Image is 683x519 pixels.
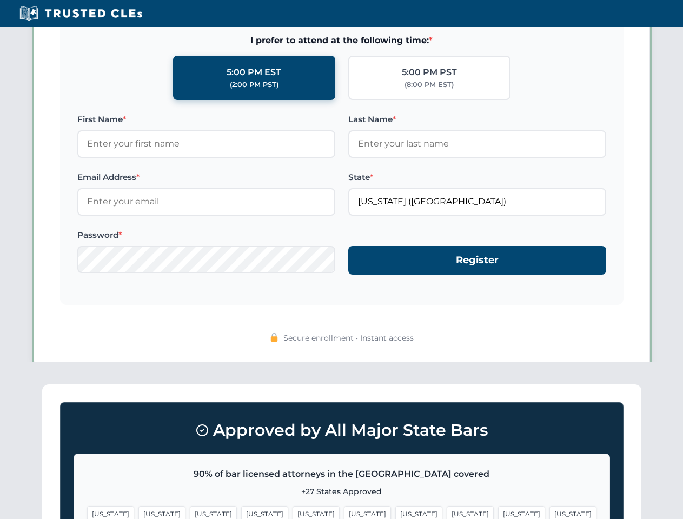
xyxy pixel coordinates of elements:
[16,5,145,22] img: Trusted CLEs
[77,188,335,215] input: Enter your email
[77,130,335,157] input: Enter your first name
[77,229,335,242] label: Password
[87,485,596,497] p: +27 States Approved
[348,246,606,275] button: Register
[348,188,606,215] input: Florida (FL)
[74,416,610,445] h3: Approved by All Major State Bars
[270,333,278,342] img: 🔒
[348,113,606,126] label: Last Name
[283,332,414,344] span: Secure enrollment • Instant access
[227,65,281,79] div: 5:00 PM EST
[77,34,606,48] span: I prefer to attend at the following time:
[230,79,278,90] div: (2:00 PM PST)
[77,171,335,184] label: Email Address
[348,130,606,157] input: Enter your last name
[405,79,454,90] div: (8:00 PM EST)
[402,65,457,79] div: 5:00 PM PST
[77,113,335,126] label: First Name
[348,171,606,184] label: State
[87,467,596,481] p: 90% of bar licensed attorneys in the [GEOGRAPHIC_DATA] covered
